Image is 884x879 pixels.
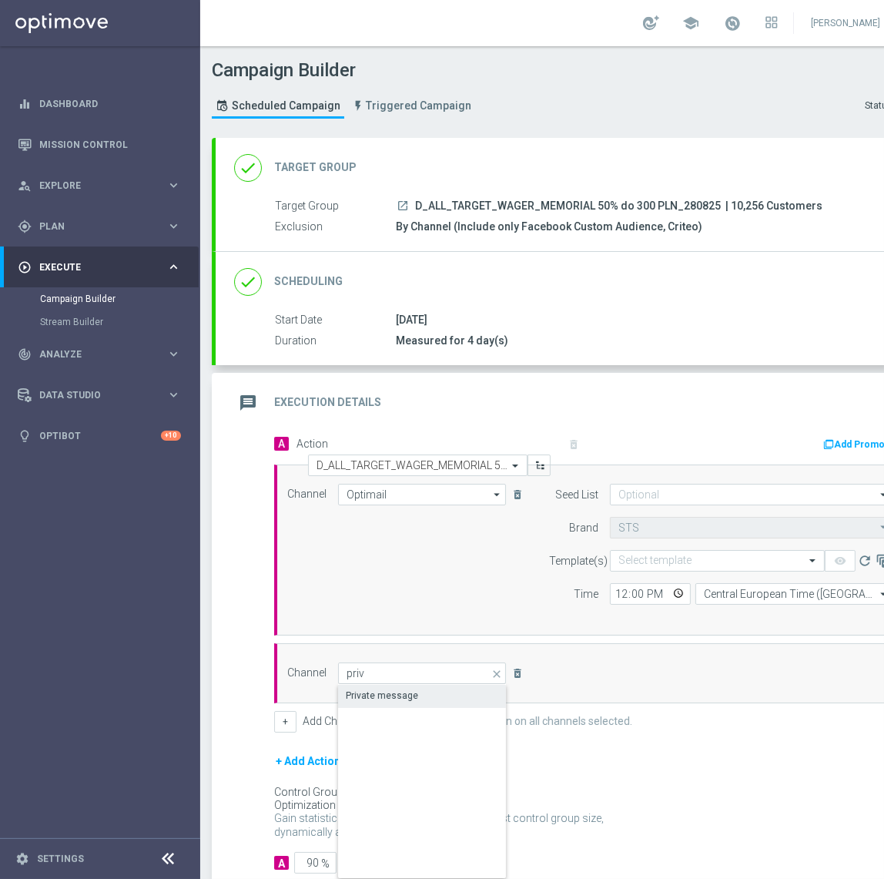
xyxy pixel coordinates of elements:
[17,261,182,273] button: play_circle_outline Execute keyboard_arrow_right
[39,415,161,456] a: Optibot
[18,260,32,274] i: play_circle_outline
[725,200,822,213] span: | 10,256 Customers
[338,484,506,505] input: Select channel
[510,664,525,683] button: delete_forever
[40,310,199,334] div: Stream Builder
[39,222,166,231] span: Plan
[338,663,506,684] input: Quick find
[18,179,32,193] i: person_search
[275,200,396,213] label: Target Group
[490,663,505,685] i: close
[18,220,166,233] div: Plan
[857,553,872,569] i: refresh
[18,347,32,361] i: track_changes
[275,220,396,234] label: Exclusion
[287,488,326,501] label: Channel
[18,179,166,193] div: Explore
[275,334,396,348] label: Duration
[490,485,505,505] i: arrow_drop_down
[511,488,524,501] i: delete_forever
[17,139,182,151] button: Mission Control
[234,389,262,417] i: message
[161,431,181,441] div: +10
[37,854,84,864] a: Settings
[212,59,479,82] h1: Campaign Builder
[856,550,874,572] button: refresh
[232,99,340,112] span: Scheduled Campaign
[549,555,598,568] label: Template(s)
[18,124,181,165] div: Mission Control
[166,347,181,361] i: keyboard_arrow_right
[17,389,182,401] button: Data Studio keyboard_arrow_right
[17,98,182,110] button: equalizer Dashboard
[15,852,29,866] i: settings
[166,260,181,274] i: keyboard_arrow_right
[18,347,166,361] div: Analyze
[274,752,342,771] button: + Add Action
[166,387,181,402] i: keyboard_arrow_right
[510,485,525,504] button: delete_forever
[18,83,181,124] div: Dashboard
[234,154,262,182] i: done
[338,685,507,708] div: Press SPACE to select this row.
[234,268,262,296] i: done
[321,857,330,871] span: %
[17,430,182,442] button: lightbulb Optibot +10
[17,220,182,233] button: gps_fixed Plan keyboard_arrow_right
[39,350,166,359] span: Analyze
[40,287,199,310] div: Campaign Builder
[18,388,166,402] div: Data Studio
[366,99,471,112] span: Triggered Campaign
[166,219,181,233] i: keyboard_arrow_right
[39,391,166,400] span: Data Studio
[275,314,396,327] label: Start Date
[39,263,166,272] span: Execute
[415,200,721,213] span: D_ALL_TARGET_WAGER_MEMORIAL 50% do 300 PLN_280825
[682,15,699,32] span: school
[569,522,598,535] label: Brand
[274,395,381,410] h2: Execution Details
[555,488,598,502] label: Seed List
[166,178,181,193] i: keyboard_arrow_right
[274,856,289,870] div: A
[511,667,524,679] i: delete_forever
[40,316,160,328] a: Stream Builder
[39,124,181,165] a: Mission Control
[274,437,289,451] span: A
[574,588,598,601] label: Time
[17,179,182,192] button: person_search Explore keyboard_arrow_right
[348,93,475,119] a: Triggered Campaign
[274,711,296,733] button: +
[212,93,344,119] a: Scheduled Campaign
[274,786,403,812] div: Control Group Optimization
[39,181,166,190] span: Explore
[287,666,326,679] label: Channel
[303,715,363,728] label: Add Channel
[18,429,32,443] i: lightbulb
[18,220,32,233] i: gps_fixed
[39,83,181,124] a: Dashboard
[274,160,357,175] h2: Target Group
[346,689,418,703] div: Private message
[18,97,32,111] i: equalizer
[296,438,328,451] label: Action
[40,293,160,305] a: Campaign Builder
[17,348,182,361] button: track_changes Analyze keyboard_arrow_right
[397,200,409,212] i: launch
[18,260,166,274] div: Execute
[18,415,181,456] div: Optibot
[308,455,527,476] ng-select: D_ALL_TARGET_WAGER_MEMORIAL 50% do 300 PLN_280825
[274,274,343,289] h2: Scheduling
